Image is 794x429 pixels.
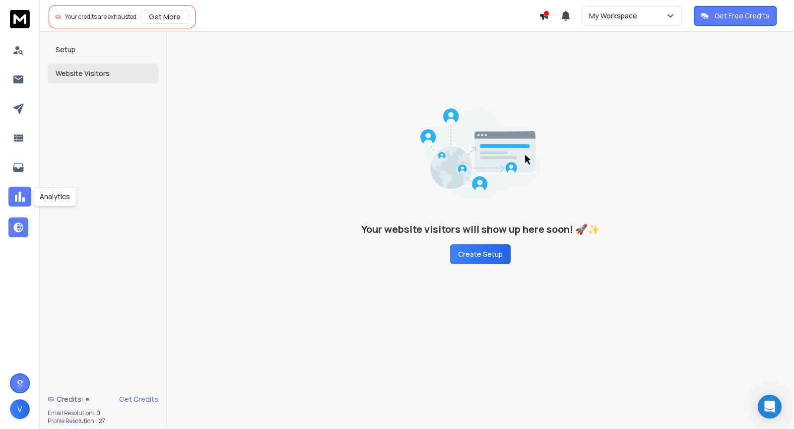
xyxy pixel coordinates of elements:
[65,12,136,21] span: Your credits are exhausted
[48,417,97,425] p: Profile Resolution :
[361,222,600,236] h3: Your website visitors will show up here soon! 🚀✨
[48,409,94,417] p: Email Resolution:
[99,417,105,425] span: 27
[715,11,770,21] p: Get Free Credits
[140,10,189,24] button: Get More
[57,394,84,404] span: Credits:
[589,11,641,21] p: My Workspace
[119,394,158,404] div: Get Credits
[694,6,777,26] button: Get Free Credits
[450,244,511,264] button: Create Setup
[48,64,158,83] button: Website Visitors
[10,399,30,419] button: V
[33,187,76,206] div: Analytics
[48,40,158,60] button: Setup
[96,409,100,417] span: 0
[48,389,158,409] a: Credits:Get Credits
[758,395,782,419] div: Open Intercom Messenger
